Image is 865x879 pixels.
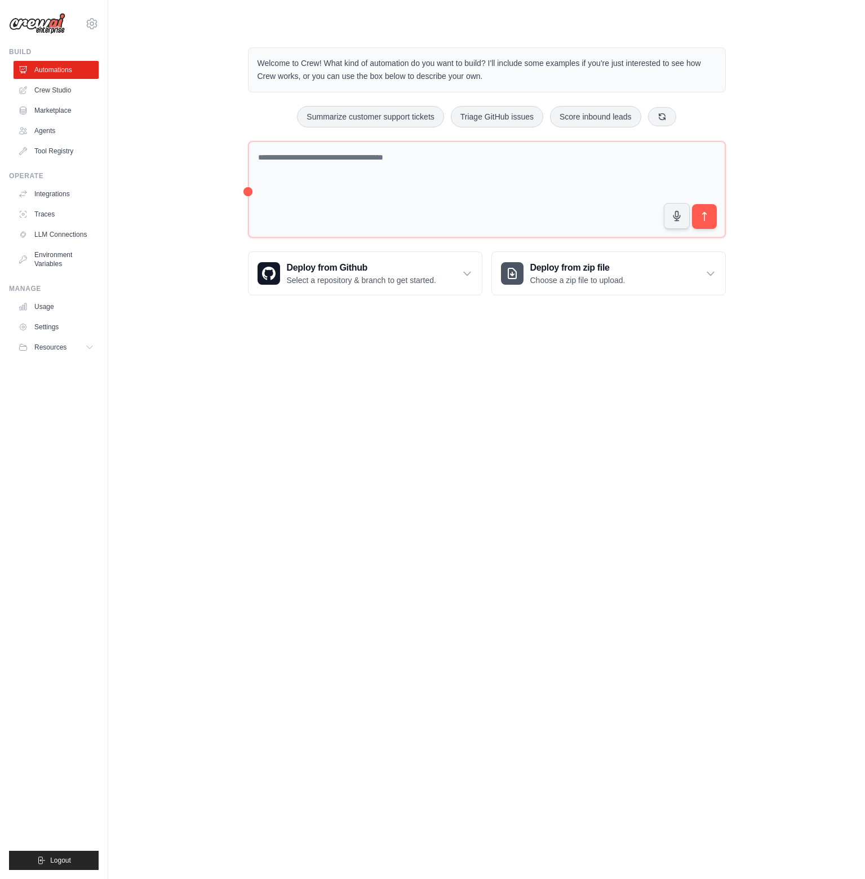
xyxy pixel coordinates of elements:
[258,57,716,83] p: Welcome to Crew! What kind of automation do you want to build? I'll include some examples if you'...
[451,106,543,127] button: Triage GitHub issues
[14,81,99,99] a: Crew Studio
[9,284,99,293] div: Manage
[14,101,99,120] a: Marketplace
[14,61,99,79] a: Automations
[14,205,99,223] a: Traces
[9,171,99,180] div: Operate
[14,338,99,356] button: Resources
[14,246,99,273] a: Environment Variables
[14,226,99,244] a: LLM Connections
[14,185,99,203] a: Integrations
[530,261,626,275] h3: Deploy from zip file
[14,142,99,160] a: Tool Registry
[14,298,99,316] a: Usage
[297,106,443,127] button: Summarize customer support tickets
[14,318,99,336] a: Settings
[287,261,436,275] h3: Deploy from Github
[50,856,71,865] span: Logout
[14,122,99,140] a: Agents
[9,851,99,870] button: Logout
[287,275,436,286] p: Select a repository & branch to get started.
[550,106,641,127] button: Score inbound leads
[9,47,99,56] div: Build
[530,275,626,286] p: Choose a zip file to upload.
[34,343,66,352] span: Resources
[9,13,65,34] img: Logo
